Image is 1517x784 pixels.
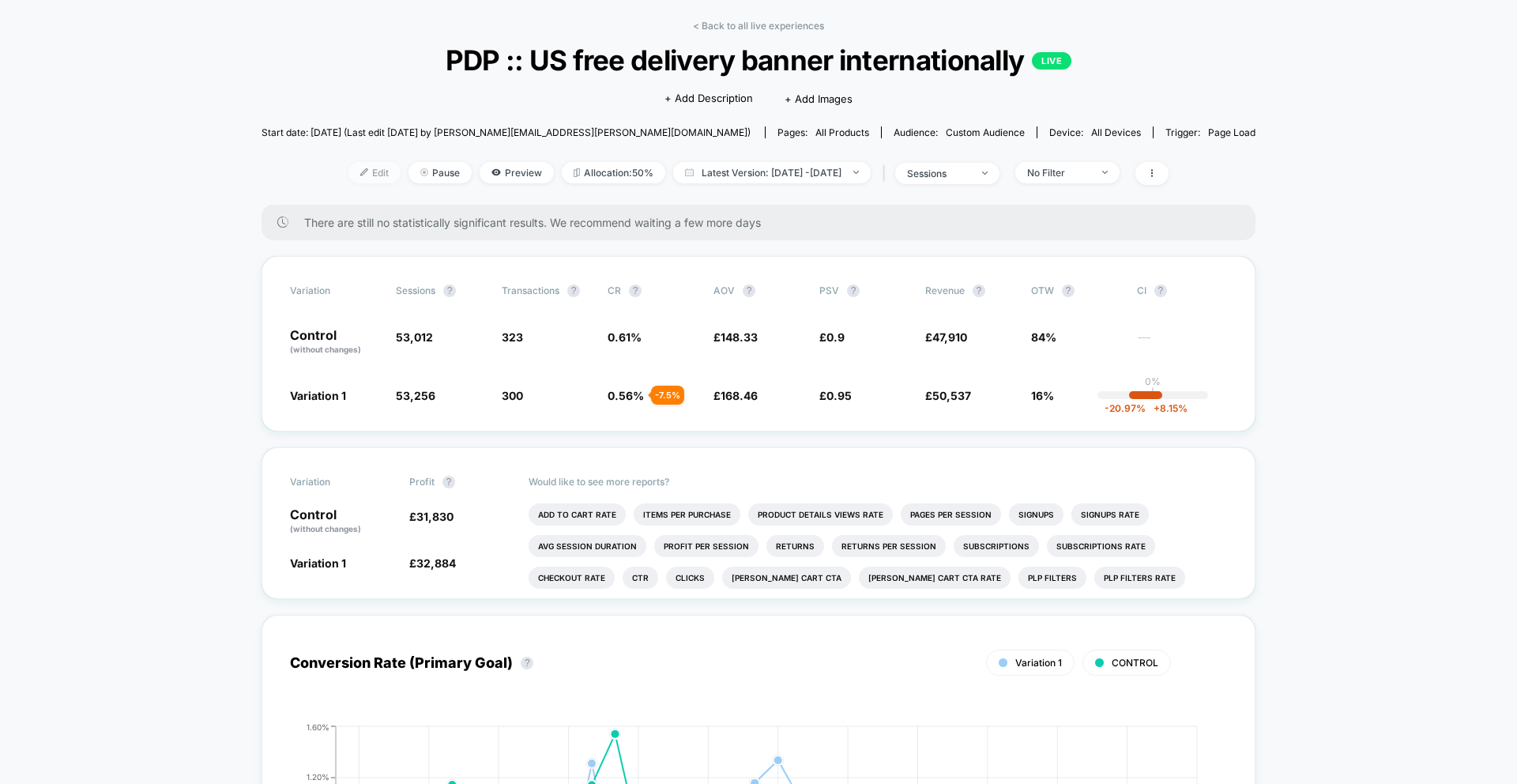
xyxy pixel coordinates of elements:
li: [PERSON_NAME] Cart Cta Rate [859,567,1011,589]
span: Revenue [925,285,965,296]
button: ? [567,285,580,297]
span: 84% [1031,330,1056,344]
li: Subscriptions Rate [1047,535,1155,557]
span: + [1154,402,1160,414]
button: ? [629,285,642,297]
span: £ [819,330,845,344]
span: (without changes) [290,345,361,354]
span: Variation 1 [1015,657,1062,669]
li: Pages Per Session [901,503,1001,526]
span: 300 [502,389,523,402]
li: Signups Rate [1071,503,1149,526]
span: + Add Description [664,91,753,107]
img: calendar [685,168,694,176]
span: 32,884 [416,556,456,570]
span: CI [1137,285,1224,297]
span: all products [815,126,869,138]
tspan: 1.20% [307,772,329,782]
li: Avg Session Duration [529,535,646,557]
div: Pages: [777,126,869,138]
li: Returns Per Session [832,535,946,557]
img: edit [360,168,368,176]
span: PDP :: US free delivery banner internationally [311,43,1206,77]
button: ? [442,476,455,488]
span: 0.56 % [608,389,644,402]
span: (without changes) [290,524,361,533]
li: Items Per Purchase [634,503,740,526]
p: 0% [1145,375,1161,387]
span: Edit [348,162,401,183]
button: ? [973,285,985,297]
span: PSV [819,285,839,296]
span: + Add Images [785,92,853,105]
span: 50,537 [932,389,971,402]
span: --- [1137,333,1227,356]
div: No Filter [1027,167,1090,179]
span: -20.97 % [1105,402,1146,414]
span: £ [819,389,852,402]
li: [PERSON_NAME] Cart Cta [722,567,851,589]
span: 168.46 [721,389,758,402]
button: ? [521,657,533,669]
span: AOV [713,285,735,296]
p: Would like to see more reports? [529,476,1227,488]
li: Ctr [623,567,658,589]
li: Product Details Views Rate [748,503,893,526]
span: Profit [409,476,435,488]
span: 0.95 [826,389,852,402]
span: 8.15 % [1146,402,1188,414]
span: £ [409,556,456,570]
span: Pause [408,162,472,183]
span: Variation [290,285,377,297]
span: Latest Version: [DATE] - [DATE] [673,162,871,183]
li: Subscriptions [954,535,1039,557]
li: Add To Cart Rate [529,503,626,526]
span: CONTROL [1112,657,1158,669]
span: OTW [1031,285,1118,297]
li: Returns [766,535,824,557]
img: end [982,171,988,175]
span: Variation [290,476,377,488]
p: | [1151,387,1154,399]
li: Checkout Rate [529,567,615,589]
img: end [853,171,859,174]
p: Control [290,329,380,356]
span: Page Load [1208,126,1255,138]
span: 53,012 [396,330,433,344]
span: Start date: [DATE] (Last edit [DATE] by [PERSON_NAME][EMAIL_ADDRESS][PERSON_NAME][DOMAIN_NAME]) [262,126,751,138]
span: Custom Audience [946,126,1025,138]
span: 148.33 [721,330,758,344]
img: rebalance [574,168,580,177]
button: ? [1062,285,1075,297]
img: end [1102,171,1108,174]
img: end [420,168,428,176]
button: ? [1154,285,1167,297]
span: There are still no statistically significant results. We recommend waiting a few more days [304,216,1224,229]
button: ? [743,285,755,297]
span: £ [925,330,967,344]
span: 47,910 [932,330,967,344]
span: £ [925,389,971,402]
span: Allocation: 50% [562,162,665,183]
span: CR [608,285,621,296]
span: 0.61 % [608,330,642,344]
span: £ [409,510,454,523]
span: Preview [480,162,554,183]
tspan: 1.60% [307,722,329,731]
span: 16% [1031,389,1054,402]
span: Transactions [502,285,559,296]
span: Variation 1 [290,389,346,402]
div: - 7.5 % [651,386,684,405]
li: Clicks [666,567,714,589]
span: Variation 1 [290,556,346,570]
li: Profit Per Session [654,535,758,557]
span: 31,830 [416,510,454,523]
div: Trigger: [1165,126,1255,138]
a: < Back to all live experiences [693,20,824,32]
span: 323 [502,330,523,344]
li: Plp Filters [1018,567,1086,589]
span: £ [713,389,758,402]
button: ? [847,285,860,297]
span: | [879,162,895,185]
p: LIVE [1032,52,1071,70]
